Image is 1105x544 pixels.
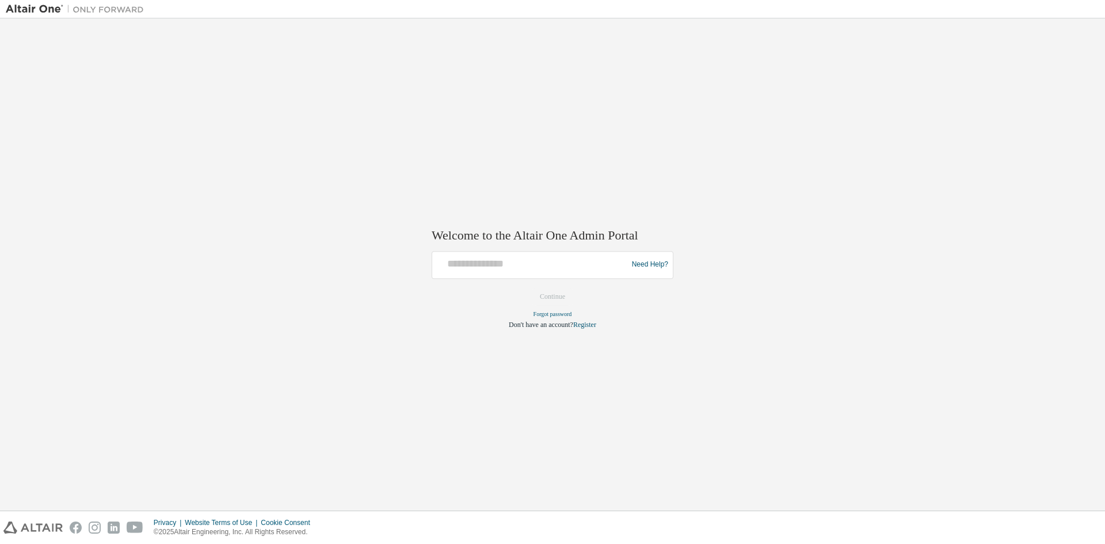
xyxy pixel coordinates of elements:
[509,321,573,329] span: Don't have an account?
[6,3,150,15] img: Altair One
[70,522,82,534] img: facebook.svg
[89,522,101,534] img: instagram.svg
[127,522,143,534] img: youtube.svg
[432,228,673,244] h2: Welcome to the Altair One Admin Portal
[573,321,596,329] a: Register
[261,518,317,527] div: Cookie Consent
[534,311,572,317] a: Forgot password
[185,518,261,527] div: Website Terms of Use
[154,527,317,537] p: © 2025 Altair Engineering, Inc. All Rights Reserved.
[108,522,120,534] img: linkedin.svg
[3,522,63,534] img: altair_logo.svg
[154,518,185,527] div: Privacy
